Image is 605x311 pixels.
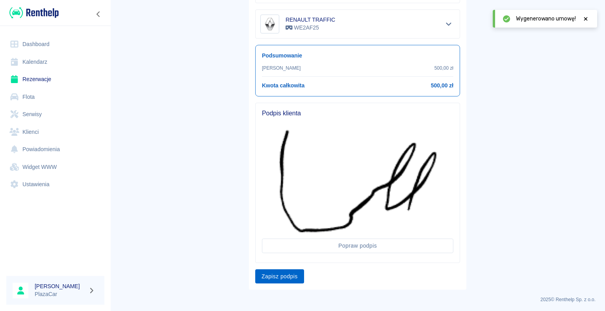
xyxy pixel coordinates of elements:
[35,290,85,298] p: PlazaCar
[255,269,304,284] button: Zapisz podpis
[6,141,104,158] a: Powiadomienia
[286,24,335,32] p: WE2AF25
[35,282,85,290] h6: [PERSON_NAME]
[6,6,59,19] a: Renthelp logo
[9,6,59,19] img: Renthelp logo
[279,130,436,233] img: Podpis
[6,53,104,71] a: Kalendarz
[431,81,453,90] h6: 500,00 zł
[262,109,453,117] span: Podpis klienta
[6,70,104,88] a: Rezerwacje
[286,16,335,24] h6: RENAULT TRAFFIC
[262,65,301,72] p: [PERSON_NAME]
[93,9,104,19] button: Zwiń nawigację
[6,88,104,106] a: Flota
[442,19,455,30] button: Pokaż szczegóły
[6,158,104,176] a: Widget WWW
[6,123,104,141] a: Klienci
[434,65,453,72] p: 500,00 zł
[516,15,576,23] span: Wygenerowano umowę!
[6,106,104,123] a: Serwisy
[262,16,278,32] img: Image
[262,239,453,253] button: Popraw podpis
[120,296,596,303] p: 2025 © Renthelp Sp. z o.o.
[262,52,453,60] h6: Podsumowanie
[262,81,304,90] h6: Kwota całkowita
[6,176,104,193] a: Ustawienia
[6,35,104,53] a: Dashboard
